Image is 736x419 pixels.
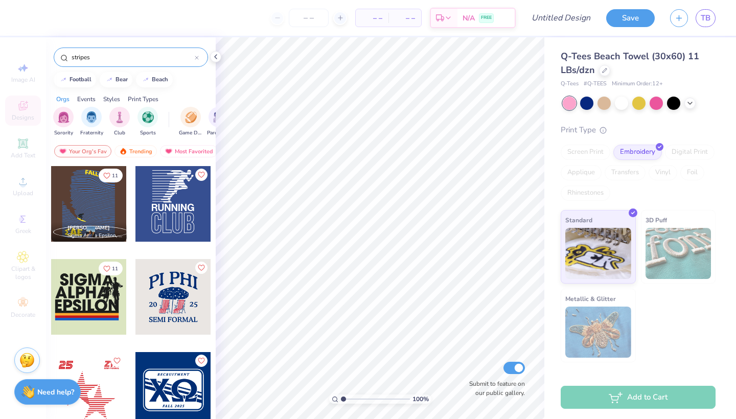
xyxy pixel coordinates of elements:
[70,77,91,82] div: football
[37,387,74,397] strong: Need help?
[67,232,123,240] span: Sigma Alpha Epsilon, [GEOGRAPHIC_DATA][US_STATE]
[67,224,110,231] span: [PERSON_NAME]
[99,262,123,275] button: Like
[137,107,158,137] button: filter button
[195,169,208,181] button: Like
[195,262,208,274] button: Like
[464,379,525,398] label: Submit to feature on our public gallery.
[136,72,173,87] button: beach
[140,129,156,137] span: Sports
[207,107,231,137] div: filter for Parent's Weekend
[565,228,631,279] img: Standard
[680,165,704,180] div: Foil
[179,129,202,137] span: Game Day
[606,9,655,27] button: Save
[119,148,127,155] img: trending.gif
[646,215,667,225] span: 3D Puff
[584,80,607,88] span: # Q-TEES
[77,95,96,104] div: Events
[54,145,111,157] div: Your Org's Fav
[152,77,168,82] div: beach
[412,394,429,404] span: 100 %
[116,77,128,82] div: bear
[561,185,610,201] div: Rhinestones
[137,107,158,137] div: filter for Sports
[613,145,662,160] div: Embroidery
[605,165,646,180] div: Transfers
[701,12,710,24] span: TB
[289,9,329,27] input: – –
[53,107,74,137] div: filter for Sorority
[112,266,118,271] span: 11
[142,77,150,83] img: trend_line.gif
[71,52,195,62] input: Try "Alpha"
[395,13,415,24] span: – –
[561,50,699,76] span: Q-Tees Beach Towel (30x60) 11 LBs/dzn
[111,355,123,367] button: Like
[114,111,125,123] img: Club Image
[80,129,103,137] span: Fraternity
[100,72,132,87] button: bear
[160,145,218,157] div: Most Favorited
[561,80,579,88] span: Q-Tees
[109,107,130,137] div: filter for Club
[142,111,154,123] img: Sports Image
[86,111,97,123] img: Fraternity Image
[561,145,610,160] div: Screen Print
[207,129,231,137] span: Parent's Weekend
[54,129,73,137] span: Sorority
[195,355,208,367] button: Like
[612,80,663,88] span: Minimum Order: 12 +
[665,145,715,160] div: Digital Print
[114,129,125,137] span: Club
[109,107,130,137] button: filter button
[80,107,103,137] div: filter for Fraternity
[362,13,382,24] span: – –
[105,77,113,83] img: trend_line.gif
[165,148,173,155] img: most_fav.gif
[565,307,631,358] img: Metallic & Glitter
[80,107,103,137] button: filter button
[179,107,202,137] div: filter for Game Day
[463,13,475,24] span: N/A
[561,165,602,180] div: Applique
[59,148,67,155] img: most_fav.gif
[646,228,711,279] img: 3D Puff
[185,111,197,123] img: Game Day Image
[565,215,592,225] span: Standard
[99,169,123,182] button: Like
[114,145,157,157] div: Trending
[53,107,74,137] button: filter button
[213,111,225,123] img: Parent's Weekend Image
[58,111,70,123] img: Sorority Image
[207,107,231,137] button: filter button
[649,165,677,180] div: Vinyl
[128,95,158,104] div: Print Types
[481,14,492,21] span: FREE
[561,124,716,136] div: Print Type
[103,95,120,104] div: Styles
[523,8,599,28] input: Untitled Design
[59,77,67,83] img: trend_line.gif
[696,9,716,27] a: TB
[565,293,616,304] span: Metallic & Glitter
[56,95,70,104] div: Orgs
[179,107,202,137] button: filter button
[54,72,96,87] button: football
[112,173,118,178] span: 11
